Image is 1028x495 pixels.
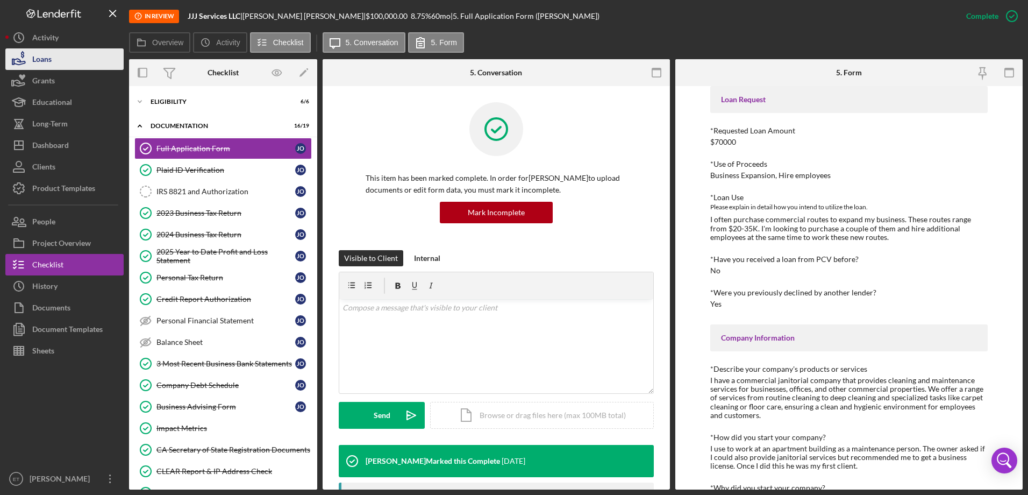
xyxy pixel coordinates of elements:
[955,5,1023,27] button: Complete
[32,297,70,321] div: Documents
[323,32,405,53] button: 5. Conversation
[134,439,312,461] a: CA Secretary of State Registration Documents
[721,95,977,104] div: Loan Request
[152,38,183,47] label: Overview
[156,467,311,476] div: CLEAR Report & IP Address Check
[295,186,306,197] div: J O
[134,418,312,439] a: Impact Metrics
[134,353,312,374] a: 3 Most Recent Business Bank StatementsJO
[710,215,988,241] div: I often purchase commercial routes to expand my business. These routes range from $20-35K. I'm lo...
[156,316,295,325] div: Personal Financial Statement
[32,156,55,180] div: Clients
[710,484,988,492] div: *Why did you start your company?
[411,12,431,20] div: 8.75 %
[5,340,124,362] button: Sheets
[188,11,240,20] b: JJJ Services LLC
[295,337,306,348] div: J O
[991,448,1017,473] div: Open Intercom Messenger
[156,247,295,265] div: 2025 Year to Date Profit and Loss Statement
[32,178,95,202] div: Product Templates
[5,48,124,70] button: Loans
[156,445,311,454] div: CA Secretary of State Registration Documents
[710,444,988,470] div: I use to work at an apartment building as a maintenance person. The owner asked if I could also p...
[27,468,97,492] div: [PERSON_NAME]
[366,457,500,465] div: [PERSON_NAME] Marked this Complete
[5,468,124,490] button: ET[PERSON_NAME]
[32,275,58,300] div: History
[129,10,179,23] div: This stage is no longer available as part of the standard workflow for Small Business Community L...
[156,295,295,303] div: Credit Report Authorization
[710,365,988,373] div: *Describe your company's products or services
[151,123,282,129] div: Documentation
[295,401,306,412] div: J O
[156,209,295,217] div: 2023 Business Tax Return
[134,138,312,159] a: Full Application FormJO
[295,380,306,391] div: J O
[414,250,440,266] div: Internal
[134,374,312,396] a: Company Debt ScheduleJO
[134,310,312,331] a: Personal Financial StatementJO
[156,166,295,174] div: Plaid ID Verification
[5,254,124,275] button: Checklist
[156,230,295,239] div: 2024 Business Tax Return
[366,172,627,196] p: This item has been marked complete. In order for [PERSON_NAME] to upload documents or edit form d...
[710,376,988,419] div: I have a commercial janitorial company that provides cleaning and maintenance services for busine...
[5,113,124,135] button: Long-Term
[374,402,390,429] div: Send
[32,211,55,235] div: People
[273,38,304,47] label: Checklist
[32,319,103,343] div: Document Templates
[721,334,977,342] div: Company Information
[295,229,306,240] div: J O
[710,126,988,135] div: *Requested Loan Amount
[295,294,306,305] div: J O
[710,171,831,180] div: Business Expansion, Hire employees
[5,275,124,297] button: History
[208,68,239,77] div: Checklist
[32,232,91,257] div: Project Overview
[216,38,240,47] label: Activity
[5,319,124,340] button: Document Templates
[134,202,312,224] a: 2023 Business Tax ReturnJO
[5,70,124,91] button: Grants
[295,358,306,369] div: J O
[344,250,398,266] div: Visible to Client
[346,38,398,47] label: 5. Conversation
[250,32,311,53] button: Checklist
[966,5,998,27] div: Complete
[134,288,312,310] a: Credit Report AuthorizationJO
[129,32,190,53] button: Overview
[134,245,312,267] a: 2025 Year to Date Profit and Loss StatementJO
[156,144,295,153] div: Full Application Form
[32,27,59,51] div: Activity
[5,156,124,178] button: Clients
[710,138,736,146] div: $70000
[134,331,312,353] a: Balance SheetJO
[710,255,988,264] div: *Have you received a loan from PCV before?
[408,32,464,53] button: 5. Form
[32,254,63,278] div: Checklist
[5,232,124,254] a: Project Overview
[5,91,124,113] button: Educational
[134,461,312,482] a: CLEAR Report & IP Address Check
[129,10,179,23] div: In Review
[710,288,988,297] div: *Were you previously declined by another lender?
[5,135,124,156] a: Dashboard
[295,143,306,154] div: J O
[5,27,124,48] button: Activity
[156,424,311,433] div: Impact Metrics
[32,48,52,73] div: Loans
[710,193,988,202] div: *Loan Use
[5,211,124,232] a: People
[32,70,55,94] div: Grants
[295,208,306,218] div: J O
[339,250,403,266] button: Visible to Client
[295,251,306,261] div: J O
[836,68,862,77] div: 5. Form
[156,338,295,346] div: Balance Sheet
